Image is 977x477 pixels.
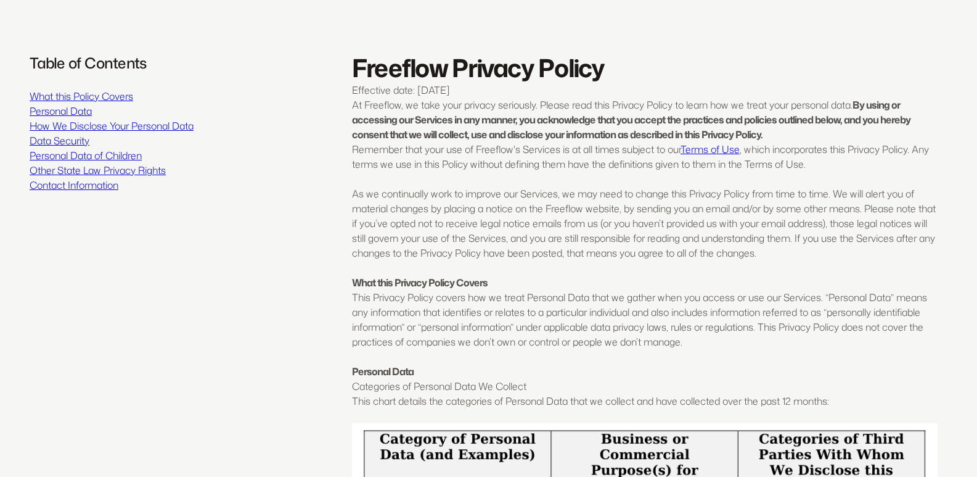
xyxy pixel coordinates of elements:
[352,50,603,85] strong: Freeflow Privacy Policy
[352,142,938,172] p: Remember that your use of Freeflow's Services is at all times subject to our , which incorporates...
[352,409,938,423] p: ‍
[352,97,938,142] p: At Freeflow, we take your privacy seriously. Please read this Privacy Policy to learn how we trea...
[352,290,938,349] p: This Privacy Policy covers how we treat Personal Data that we gather when you access or use our S...
[352,394,938,409] p: This chart details the categories of Personal Data that we collect and have collected over the pa...
[352,276,488,289] strong: What this Privacy Policy Covers
[352,186,938,260] p: As we continually work to improve our Services, we may need to change this Privacy Policy from ti...
[30,193,293,222] h3: ‍
[30,119,194,133] a: How We Disclose Your Personal Data
[30,178,118,192] a: Contact Information
[30,149,142,162] a: Personal Data of Children
[352,98,910,141] strong: By using or accessing our Services in any manner, you acknowledge that you accept the practices a...
[352,349,938,364] p: ‍
[352,365,414,378] strong: Personal Data
[30,89,133,103] a: What this Policy Covers
[352,260,938,275] p: ‍
[30,74,293,89] p: ‍
[30,164,166,177] a: Other State Law Privacy Rights
[30,104,92,118] a: Personal Data
[30,134,89,147] a: Data Security
[352,172,938,186] p: ‍
[352,380,526,393] em: Categories of Personal Data We Collect
[30,53,293,74] h6: Table of Contents
[681,143,740,156] a: Terms of Use
[352,83,938,97] p: Effective date: [DATE]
